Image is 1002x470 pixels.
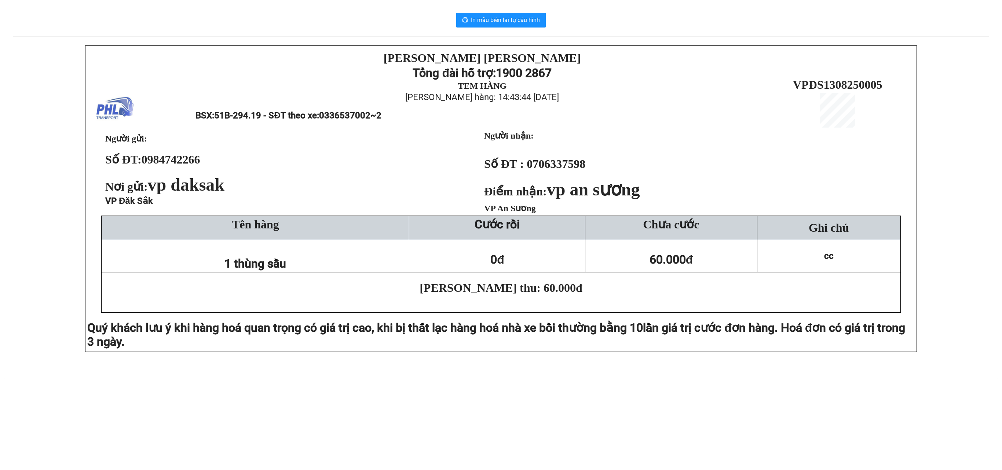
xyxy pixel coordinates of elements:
[456,13,546,27] button: printerIn mẫu biên lai tự cấu hình
[475,217,520,231] strong: Cước rồi
[496,66,552,80] strong: 1900 2867
[462,17,468,24] span: printer
[195,110,381,121] span: BSX:
[105,153,200,166] strong: Số ĐT:
[643,218,699,231] span: Chưa cước
[96,91,134,128] img: logo
[87,321,643,335] span: Quý khách lưu ý khi hàng hoá quan trọng có giá trị cao, khi bị thất lạc hàng hoá nhà xe bồi thườn...
[484,131,534,140] strong: Người nhận:
[87,321,905,349] span: lần giá trị cước đơn hàng. Hoá đơn có giá trị trong 3 ngày.
[484,203,536,213] span: VP An Sương
[105,180,227,193] span: Nơi gửi:
[824,251,834,261] span: cc
[214,110,381,121] span: 51B-294.19 - SĐT theo xe:
[420,281,582,294] span: [PERSON_NAME] thu: 60.000đ
[148,175,224,194] span: vp daksak
[527,157,585,170] span: 0706337598
[809,221,849,234] span: Ghi chú
[650,253,693,267] span: 60.000đ
[142,153,200,166] span: 0984742266
[547,180,640,199] span: vp an sương
[105,134,147,143] span: Người gửi:
[232,218,279,231] span: Tên hàng
[384,51,581,65] strong: [PERSON_NAME] [PERSON_NAME]
[105,196,153,206] span: VP Đăk Sắk
[484,157,524,170] strong: Số ĐT :
[484,185,640,198] strong: Điểm nhận:
[458,81,507,91] strong: TEM HÀNG
[471,15,540,25] span: In mẫu biên lai tự cấu hình
[224,257,286,271] span: 1 thùng sầu
[3,6,100,33] strong: [PERSON_NAME] [PERSON_NAME]
[413,66,496,80] strong: Tổng đài hỗ trợ:
[793,78,882,91] span: VPĐS1308250005
[405,92,559,102] span: [PERSON_NAME] hàng: 14:43:44 [DATE]
[490,253,504,267] span: 0đ
[15,34,83,62] strong: Tổng đài hỗ trợ:
[319,110,381,121] span: 0336537002~2
[33,48,89,62] strong: 1900 2867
